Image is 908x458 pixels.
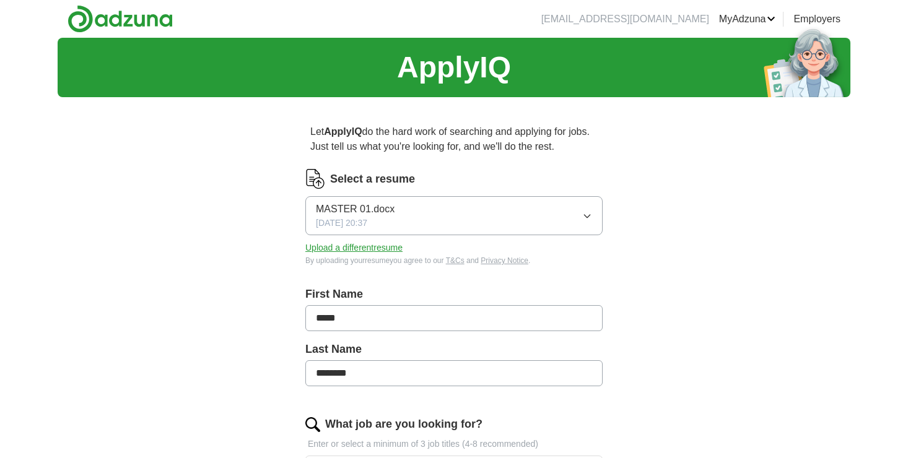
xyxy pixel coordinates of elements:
[446,256,465,265] a: T&Cs
[305,438,603,451] p: Enter or select a minimum of 3 job titles (4-8 recommended)
[541,12,709,27] li: [EMAIL_ADDRESS][DOMAIN_NAME]
[481,256,528,265] a: Privacy Notice
[316,202,395,217] span: MASTER 01.docx
[324,126,362,137] strong: ApplyIQ
[305,119,603,159] p: Let do the hard work of searching and applying for jobs. Just tell us what you're looking for, an...
[305,241,403,254] button: Upload a differentresume
[305,169,325,189] img: CV Icon
[305,341,603,358] label: Last Name
[793,12,840,27] a: Employers
[397,45,511,90] h1: ApplyIQ
[316,217,367,230] span: [DATE] 20:37
[305,196,603,235] button: MASTER 01.docx[DATE] 20:37
[719,12,776,27] a: MyAdzuna
[305,417,320,432] img: search.png
[325,416,482,433] label: What job are you looking for?
[305,255,603,266] div: By uploading your resume you agree to our and .
[330,171,415,188] label: Select a resume
[68,5,173,33] img: Adzuna logo
[305,286,603,303] label: First Name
